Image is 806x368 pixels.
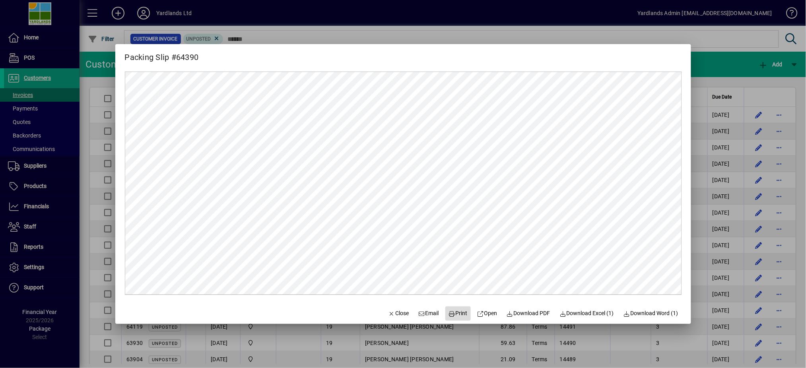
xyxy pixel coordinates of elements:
button: Download Word (1) [620,306,682,321]
span: Print [449,309,468,318]
span: Download PDF [507,309,550,318]
button: Print [445,306,471,321]
button: Download Excel (1) [557,306,618,321]
a: Open [474,306,501,321]
a: Download PDF [503,306,554,321]
span: Close [388,309,409,318]
h2: Packing Slip #64390 [115,44,208,64]
span: Download Word (1) [623,309,678,318]
span: Open [477,309,497,318]
span: Download Excel (1) [560,309,614,318]
button: Close [385,306,412,321]
span: Email [418,309,439,318]
button: Email [415,306,442,321]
